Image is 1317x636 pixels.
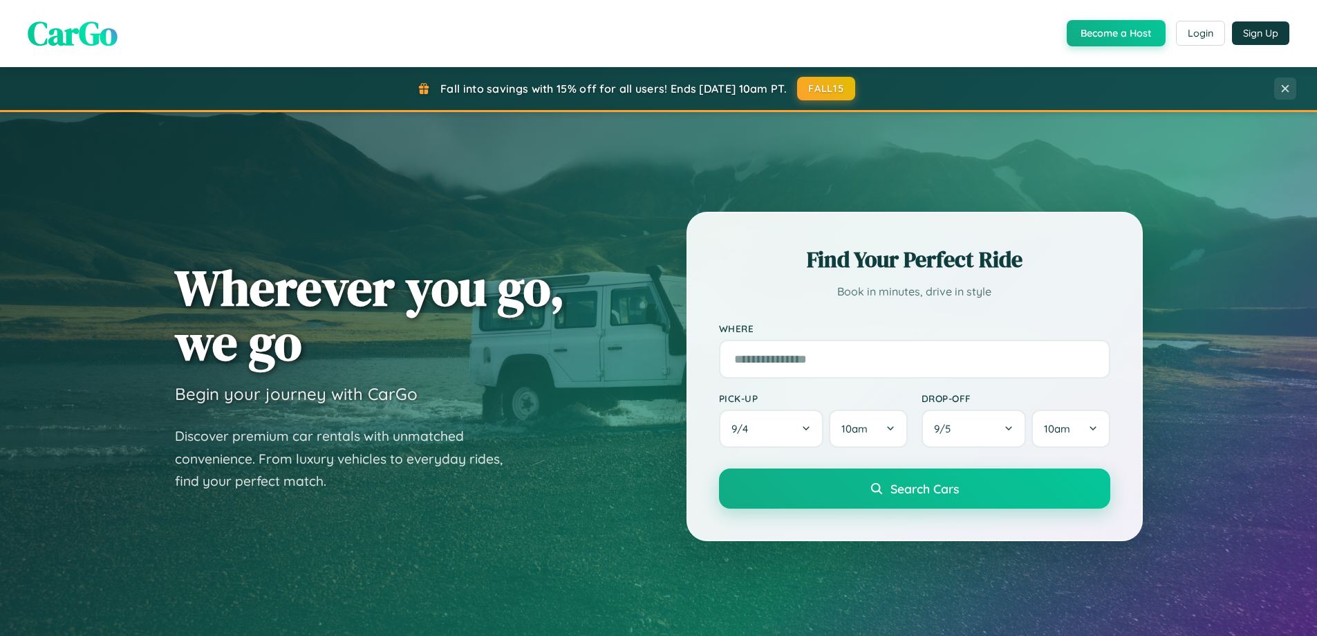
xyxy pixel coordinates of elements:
[841,422,868,435] span: 10am
[719,244,1110,275] h2: Find Your Perfect Ride
[175,383,418,404] h3: Begin your journey with CarGo
[797,77,855,100] button: FALL15
[1067,20,1166,46] button: Become a Host
[440,82,787,96] span: Fall into savings with 15% off for all users! Ends [DATE] 10am PT.
[934,422,958,435] span: 9 / 5
[731,422,755,435] span: 9 / 4
[719,322,1110,334] label: Where
[719,469,1110,509] button: Search Cars
[719,282,1110,302] p: Book in minutes, drive in style
[890,481,959,496] span: Search Cars
[719,392,908,404] label: Pick-up
[922,392,1110,404] label: Drop-off
[28,10,118,56] span: CarGo
[175,425,521,493] p: Discover premium car rentals with unmatched convenience. From luxury vehicles to everyday rides, ...
[829,410,907,448] button: 10am
[1176,21,1225,46] button: Login
[1031,410,1110,448] button: 10am
[922,410,1027,448] button: 9/5
[1232,21,1289,45] button: Sign Up
[719,410,824,448] button: 9/4
[175,260,565,370] h1: Wherever you go, we go
[1044,422,1070,435] span: 10am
